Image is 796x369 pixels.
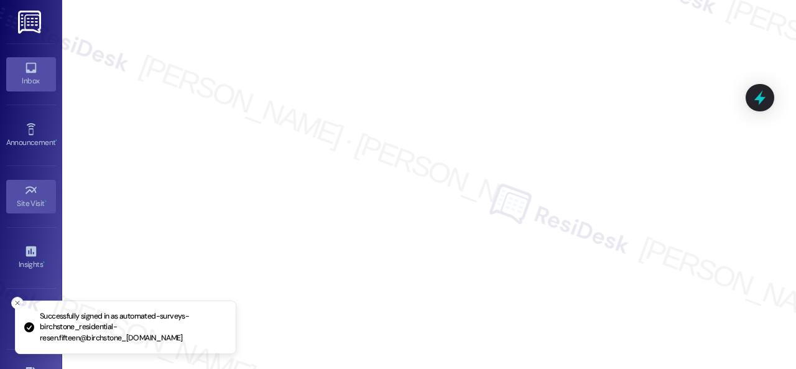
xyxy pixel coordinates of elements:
a: Buildings [6,302,56,335]
a: Site Visit • [6,180,56,213]
a: Inbox [6,57,56,91]
p: Successfully signed in as automated-surveys-birchstone_residential-resen.fifteen@birchstone_[DOMA... [40,311,226,344]
span: • [55,136,57,145]
button: Close toast [11,297,24,309]
span: • [45,197,47,206]
a: Insights • [6,241,56,274]
img: ResiDesk Logo [18,11,44,34]
span: • [43,258,45,267]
